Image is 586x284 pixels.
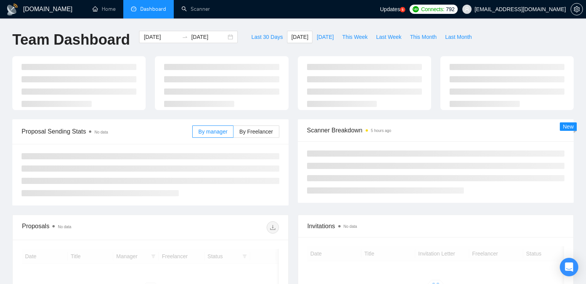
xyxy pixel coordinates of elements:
span: swap-right [182,34,188,40]
a: setting [571,6,583,12]
span: Proposal Sending Stats [22,127,192,136]
button: Last Week [372,31,406,43]
span: [DATE] [291,33,308,41]
span: This Month [410,33,437,41]
span: Last Month [445,33,472,41]
input: End date [191,33,226,41]
span: user [464,7,470,12]
button: [DATE] [287,31,312,43]
button: Last Month [441,31,476,43]
span: to [182,34,188,40]
span: Connects: [421,5,444,13]
span: No data [94,130,108,134]
span: Last Week [376,33,401,41]
time: 5 hours ago [371,129,391,133]
span: Updates [380,6,400,12]
span: setting [571,6,583,12]
button: Last 30 Days [247,31,287,43]
div: Open Intercom Messenger [560,258,578,276]
button: This Week [338,31,372,43]
a: homeHome [92,6,116,12]
span: No data [344,224,357,229]
span: Last 30 Days [251,33,283,41]
span: By manager [198,129,227,135]
div: Proposals [22,221,150,234]
span: Invitations [307,221,564,231]
span: dashboard [131,6,136,12]
a: 5 [400,7,405,12]
button: setting [571,3,583,15]
span: New [563,124,574,130]
button: [DATE] [312,31,338,43]
img: upwork-logo.png [413,6,419,12]
span: No data [58,225,71,229]
span: Scanner Breakdown [307,125,565,135]
span: This Week [342,33,368,41]
span: Dashboard [140,6,166,12]
span: 792 [446,5,454,13]
a: searchScanner [181,6,210,12]
span: [DATE] [317,33,334,41]
h1: Team Dashboard [12,31,130,49]
img: logo [6,3,18,16]
input: Start date [144,33,179,41]
button: This Month [406,31,441,43]
text: 5 [402,8,404,12]
span: By Freelancer [239,129,273,135]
